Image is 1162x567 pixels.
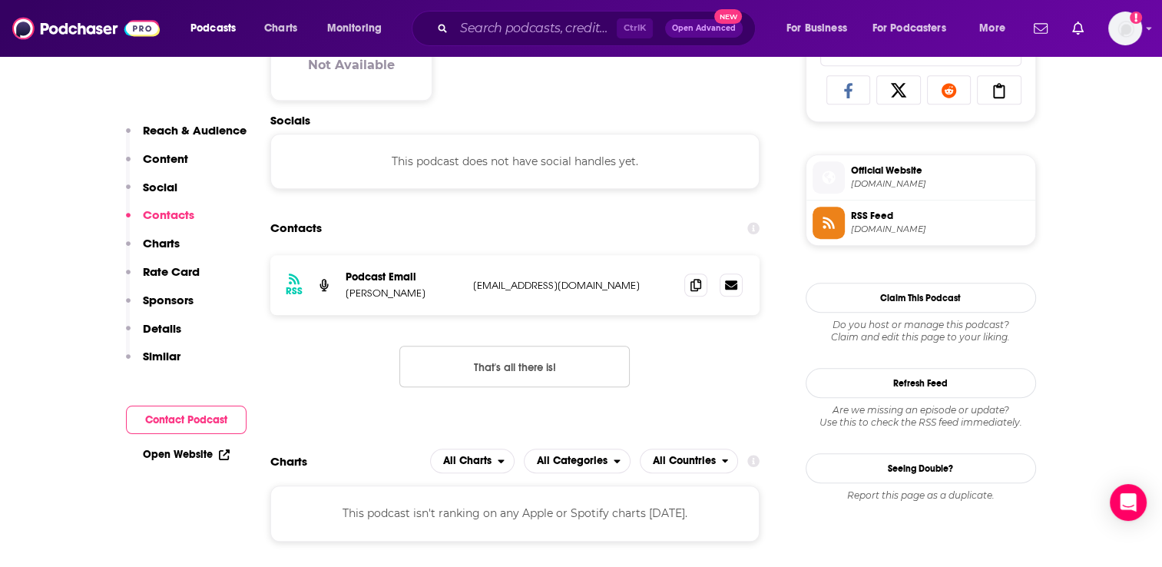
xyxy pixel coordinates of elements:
[126,180,177,208] button: Social
[180,16,256,41] button: open menu
[12,14,160,43] img: Podchaser - Follow, Share and Rate Podcasts
[813,207,1029,239] a: RSS Feed[DOMAIN_NAME]
[806,283,1036,313] button: Claim This Podcast
[327,18,382,39] span: Monitoring
[126,236,180,264] button: Charts
[806,319,1036,331] span: Do you host or manage this podcast?
[1028,15,1054,41] a: Show notifications dropdown
[786,18,847,39] span: For Business
[143,180,177,194] p: Social
[851,224,1029,235] span: omnycontent.com
[399,346,630,387] button: Nothing here.
[927,75,972,104] a: Share on Reddit
[851,178,1029,190] span: 959theranch.com
[979,18,1005,39] span: More
[872,18,946,39] span: For Podcasters
[1108,12,1142,45] span: Logged in as BenLaurro
[977,75,1021,104] a: Copy Link
[430,449,515,473] h2: Platforms
[524,449,631,473] h2: Categories
[806,404,1036,429] div: Are we missing an episode or update? Use this to check the RSS feed immediately.
[968,16,1025,41] button: open menu
[1066,15,1090,41] a: Show notifications dropdown
[270,134,760,189] div: This podcast does not have social handles yet.
[126,293,194,321] button: Sponsors
[126,349,180,377] button: Similar
[286,285,303,297] h3: RSS
[270,113,760,128] h2: Socials
[143,207,194,222] p: Contacts
[806,489,1036,502] div: Report this page as a duplicate.
[143,151,188,166] p: Content
[308,58,395,72] h3: Not Available
[806,368,1036,398] button: Refresh Feed
[826,75,871,104] a: Share on Facebook
[126,406,247,434] button: Contact Podcast
[264,18,297,39] span: Charts
[1108,12,1142,45] button: Show profile menu
[126,321,181,350] button: Details
[776,16,866,41] button: open menu
[426,11,770,46] div: Search podcasts, credits, & more...
[316,16,402,41] button: open menu
[851,164,1029,177] span: Official Website
[143,448,230,461] a: Open Website
[143,264,200,279] p: Rate Card
[524,449,631,473] button: open menu
[640,449,739,473] h2: Countries
[126,123,247,151] button: Reach & Audience
[443,456,492,466] span: All Charts
[1110,484,1147,521] div: Open Intercom Messenger
[190,18,236,39] span: Podcasts
[430,449,515,473] button: open menu
[254,16,306,41] a: Charts
[665,19,743,38] button: Open AdvancedNew
[806,453,1036,483] a: Seeing Double?
[714,9,742,24] span: New
[653,456,716,466] span: All Countries
[270,214,322,243] h2: Contacts
[143,293,194,307] p: Sponsors
[1130,12,1142,24] svg: Add a profile image
[672,25,736,32] span: Open Advanced
[537,456,607,466] span: All Categories
[346,270,461,283] p: Podcast Email
[473,279,673,292] p: [EMAIL_ADDRESS][DOMAIN_NAME]
[806,319,1036,343] div: Claim and edit this page to your liking.
[640,449,739,473] button: open menu
[876,75,921,104] a: Share on X/Twitter
[813,161,1029,194] a: Official Website[DOMAIN_NAME]
[270,486,760,541] div: This podcast isn't ranking on any Apple or Spotify charts [DATE].
[617,18,653,38] span: Ctrl K
[143,123,247,138] p: Reach & Audience
[270,454,307,469] h2: Charts
[143,321,181,336] p: Details
[126,264,200,293] button: Rate Card
[454,16,617,41] input: Search podcasts, credits, & more...
[143,349,180,363] p: Similar
[143,236,180,250] p: Charts
[126,207,194,236] button: Contacts
[851,209,1029,223] span: RSS Feed
[346,287,461,300] p: [PERSON_NAME]
[126,151,188,180] button: Content
[1108,12,1142,45] img: User Profile
[862,16,968,41] button: open menu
